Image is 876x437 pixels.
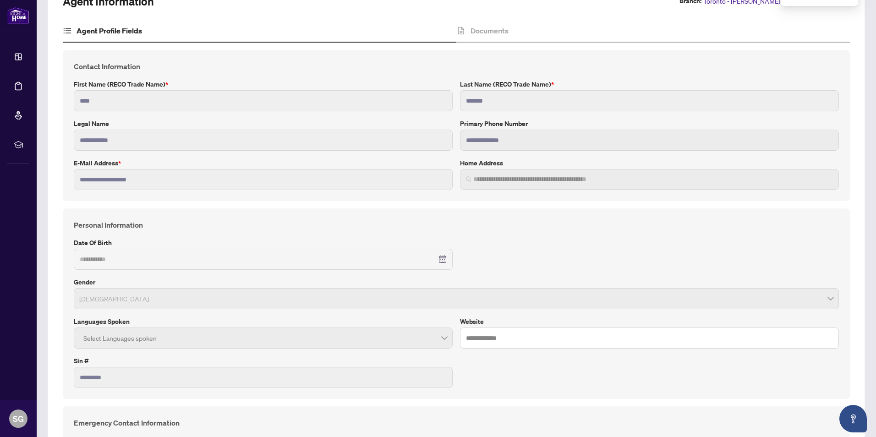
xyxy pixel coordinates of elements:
h4: Contact Information [74,61,839,72]
h4: Documents [471,25,509,36]
img: logo [7,7,29,24]
label: Sin # [74,356,453,366]
label: Home Address [460,158,839,168]
label: Website [460,317,839,327]
h4: Agent Profile Fields [77,25,142,36]
label: Date of Birth [74,238,453,248]
label: Gender [74,277,839,287]
span: SG [13,412,24,425]
img: search_icon [466,176,471,182]
button: Open asap [839,405,867,432]
label: Languages spoken [74,317,453,327]
label: E-mail Address [74,158,453,168]
label: Primary Phone Number [460,119,839,129]
label: Last Name (RECO Trade Name) [460,79,839,89]
h4: Emergency Contact Information [74,417,839,428]
h4: Personal Information [74,219,839,230]
label: First Name (RECO Trade Name) [74,79,453,89]
span: Male [79,290,833,307]
label: Legal Name [74,119,453,129]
